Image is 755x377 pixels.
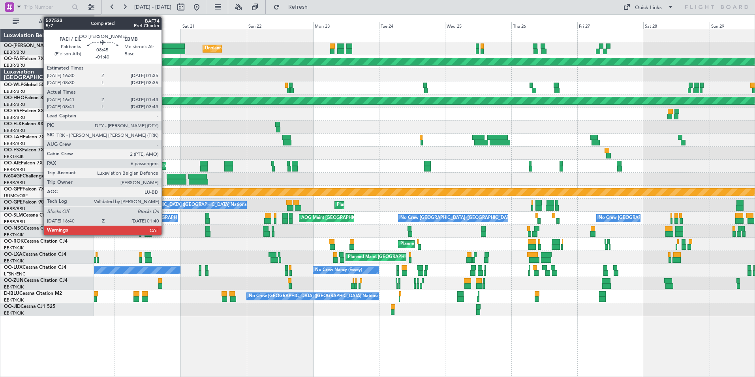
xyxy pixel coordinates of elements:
div: Planned Maint [GEOGRAPHIC_DATA] ([GEOGRAPHIC_DATA] National) [337,199,480,211]
span: OO-LAH [4,135,23,139]
span: OO-FAE [4,57,22,61]
a: EBBR/BRU [4,102,25,107]
a: OO-FAEFalcon 7X [4,57,44,61]
div: Unplanned Maint Melsbroek Air Base [205,43,280,55]
a: EBKT/KJK [4,245,24,251]
a: OO-ROKCessna Citation CJ4 [4,239,68,244]
span: OO-NSG [4,226,24,231]
span: OO-ELK [4,122,22,126]
a: EBBR/BRU [4,141,25,147]
a: OO-GPEFalcon 900EX EASy II [4,200,69,205]
span: D-IBLU [4,291,19,296]
a: OO-VSFFalcon 8X [4,109,44,113]
a: D-IBLUCessna Citation M2 [4,291,62,296]
div: [DATE] [96,16,109,23]
div: Fri 27 [577,22,643,29]
a: EBBR/BRU [4,89,25,94]
button: All Aircraft [9,15,86,28]
div: Quick Links [635,4,662,12]
span: Refresh [282,4,315,10]
a: UUMO/OSF [4,193,28,199]
div: No Crew [GEOGRAPHIC_DATA] ([GEOGRAPHIC_DATA] National) [117,199,249,211]
span: OO-ZUN [4,278,24,283]
div: No Crew [GEOGRAPHIC_DATA] ([GEOGRAPHIC_DATA] National) [400,212,533,224]
button: Refresh [270,1,317,13]
span: OO-LXA [4,252,23,257]
a: OO-FSXFalcon 7X [4,148,44,153]
span: OO-ROK [4,239,24,244]
span: OO-HHO [4,96,24,100]
div: Wed 25 [445,22,511,29]
div: Planned Maint [GEOGRAPHIC_DATA] ([GEOGRAPHIC_DATA]) [348,251,472,263]
div: Sat 28 [643,22,709,29]
a: OO-[PERSON_NAME]Falcon 7X [4,43,74,48]
span: OO-WLP [4,83,23,87]
div: No Crew [GEOGRAPHIC_DATA] ([GEOGRAPHIC_DATA] National) [249,290,381,302]
button: Quick Links [619,1,678,13]
a: EBKT/KJK [4,284,24,290]
a: OO-ZUNCessna Citation CJ4 [4,278,68,283]
a: EBBR/BRU [4,206,25,212]
input: Trip Number [24,1,69,13]
div: Fri 20 [115,22,180,29]
span: All Aircraft [21,19,83,25]
a: EBBR/BRU [4,180,25,186]
a: EBBR/BRU [4,167,25,173]
a: OO-LAHFalcon 7X [4,135,45,139]
a: EBKT/KJK [4,297,24,303]
div: Planned Maint Kortrijk-[GEOGRAPHIC_DATA] [400,238,492,250]
a: OO-JIDCessna CJ1 525 [4,304,55,309]
a: OO-AIEFalcon 7X [4,161,43,166]
a: OO-GPPFalcon 7X [4,187,44,192]
div: AOG Maint [GEOGRAPHIC_DATA] ([GEOGRAPHIC_DATA] National) [301,212,438,224]
span: OO-AIE [4,161,21,166]
a: EBKT/KJK [4,258,24,264]
span: OO-FSX [4,148,22,153]
a: EBKT/KJK [4,154,24,160]
div: Sun 22 [247,22,313,29]
a: OO-SLMCessna Citation XLS [4,213,67,218]
a: OO-NSGCessna Citation CJ4 [4,226,68,231]
span: OO-[PERSON_NAME] [4,43,52,48]
a: OO-ELKFalcon 8X [4,122,43,126]
div: Mon 23 [313,22,379,29]
a: N604GFChallenger 604 [4,174,56,179]
div: Thu 26 [511,22,577,29]
div: Sat 21 [181,22,247,29]
a: EBBR/BRU [4,115,25,121]
a: EBBR/BRU [4,49,25,55]
a: OO-LUXCessna Citation CJ4 [4,265,66,270]
div: No Crew Nancy (Essey) [315,264,362,276]
a: OO-WLPGlobal 5500 [4,83,50,87]
a: EBKT/KJK [4,310,24,316]
div: Tue 24 [379,22,445,29]
span: N604GF [4,174,23,179]
a: OO-HHOFalcon 8X [4,96,46,100]
span: OO-SLM [4,213,23,218]
a: OO-LXACessna Citation CJ4 [4,252,66,257]
span: OO-GPE [4,200,23,205]
div: Owner [GEOGRAPHIC_DATA] ([GEOGRAPHIC_DATA] National) [136,212,263,224]
span: OO-GPP [4,187,23,192]
span: OO-VSF [4,109,22,113]
a: LFSN/ENC [4,271,26,277]
a: EBKT/KJK [4,232,24,238]
a: EBBR/BRU [4,219,25,225]
a: EBBR/BRU [4,128,25,134]
a: EBBR/BRU [4,62,25,68]
div: No Crew [GEOGRAPHIC_DATA] ([GEOGRAPHIC_DATA] National) [599,212,731,224]
span: OO-LUX [4,265,23,270]
span: OO-JID [4,304,21,309]
div: Planned Maint [GEOGRAPHIC_DATA] ([GEOGRAPHIC_DATA]) [139,160,263,172]
span: [DATE] - [DATE] [134,4,171,11]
